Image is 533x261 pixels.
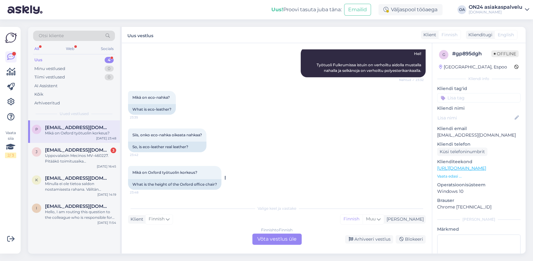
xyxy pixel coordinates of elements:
div: Minulla ei ole tietoa saldon nostamisesta rahana. Välitän kysymyksesi kollegalle, joka voi auttaa... [45,181,116,192]
div: Tiimi vestlused [34,74,65,80]
div: Uppovalaisin Mecinos MV-460227. Pitääkö toimitusaika (pakettiautomaatti: 3-7 työpäivää) paikkaans... [45,153,116,164]
div: Klienditugi [466,32,492,38]
span: petermodeen@gmail.com [45,125,110,130]
div: Hello, I am routing this question to the colleague who is responsible for this topic. The reply m... [45,209,116,220]
div: Mikä on Oxford työtuolin korkeus? [45,130,116,136]
div: 3 [111,148,116,153]
div: [PERSON_NAME] [384,216,424,223]
div: Kliendi info [437,76,521,82]
div: Arhiveeri vestlus [345,235,393,243]
div: [DOMAIN_NAME] [469,10,522,15]
p: Kliendi telefon [437,141,521,148]
p: Brauser [437,197,521,204]
input: Lisa tag [437,93,521,103]
span: iipiu0deii@gmail.com [45,203,110,209]
div: Klient [421,32,436,38]
input: Lisa nimi [437,114,513,121]
div: Võta vestlus üle [252,233,302,245]
div: Proovi tasuta juba täna: [271,6,342,13]
span: kristian.aesystems@gmail.com [45,175,110,181]
div: 0 [105,66,114,72]
div: ON24 asiakaspalvelu [469,5,522,10]
div: 2 / 3 [5,153,16,158]
div: All [33,45,40,53]
div: 0 [105,74,114,80]
div: OA [457,5,466,14]
p: Vaata edasi ... [437,173,521,179]
div: Valige keel ja vastake [128,206,426,211]
div: So, is eco-leather real leather? [128,142,206,152]
div: 4 [105,57,114,63]
a: [URL][DOMAIN_NAME] [437,165,486,171]
a: ON24 asiakaspalvelu[DOMAIN_NAME] [469,5,529,15]
div: [DATE] 11:54 [97,220,116,225]
div: Blokeeri [396,235,426,243]
p: Kliendi nimi [437,105,521,112]
div: Minu vestlused [34,66,65,72]
span: English [498,32,514,38]
img: Askly Logo [5,32,17,44]
span: Finnish [442,32,457,38]
div: Finnish to Finnish [261,227,293,233]
p: Chrome [TECHNICAL_ID] [437,204,521,210]
div: Finnish [340,214,363,224]
span: Muu [366,216,376,222]
div: [GEOGRAPHIC_DATA], Espoo [439,64,507,70]
div: [PERSON_NAME] [437,217,521,222]
div: What is the height of the Oxford office chair? [128,179,221,190]
span: Mikä on Oxford työtuolin korkeus? [132,170,197,175]
span: 23:48 [130,190,153,195]
b: Uus! [271,7,283,13]
span: g [442,52,445,57]
span: k [35,178,38,182]
span: j [36,149,37,154]
div: Vaata siia [5,130,16,158]
div: Socials [100,45,115,53]
div: [DATE] 16:45 [97,164,116,169]
p: Operatsioonisüsteem [437,182,521,188]
span: Nähtud ✓ 23:32 [399,78,424,82]
div: # gp895dgh [452,50,491,58]
div: What is eco-leather? [128,104,176,115]
span: Otsi kliente [39,33,64,39]
p: Kliendi email [437,125,521,132]
div: [DATE] 14:19 [97,192,116,197]
button: Emailid [344,4,371,16]
span: i [36,206,37,210]
span: p [35,127,38,132]
span: jussi.nyman2@gmail.com [45,147,110,153]
div: Kõik [34,91,43,98]
div: Web [65,45,76,53]
div: AI Assistent [34,83,57,89]
span: Offline [491,50,519,57]
div: Uus [34,57,42,63]
div: Arhiveeritud [34,100,60,106]
p: Kliendi tag'id [437,85,521,92]
span: Mikä on eco-nahka? [132,95,170,100]
span: Siis, onko eco-nahka oikeata nahkaa? [132,133,202,137]
p: Märkmed [437,226,521,233]
div: Klient [128,216,143,223]
p: [EMAIL_ADDRESS][DOMAIN_NAME] [437,132,521,138]
div: Küsi telefoninumbrit [437,148,487,156]
div: Väljaspool tööaega [378,4,442,15]
span: 23:42 [130,153,153,157]
label: Uus vestlus [127,31,153,39]
span: Uued vestlused [60,111,89,117]
span: Finnish [149,216,165,223]
p: Windows 10 [437,188,521,195]
span: 23:35 [130,115,153,120]
p: Klienditeekond [437,158,521,165]
div: [DATE] 23:48 [96,136,116,141]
